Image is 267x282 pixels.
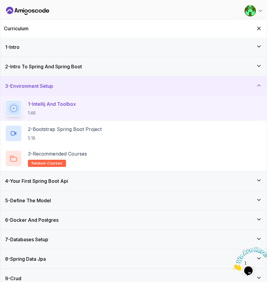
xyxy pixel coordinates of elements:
button: 1-Intro [0,37,267,57]
h3: 1 - Intro [5,43,19,51]
p: 1 - Intellij And Toolbox [28,100,76,108]
button: 2-Bootstrap Spring Boot Project5:18 [5,125,262,142]
h3: 6 - Docker And Postgres [5,216,58,224]
button: 1-Intellij And Toolbox1:46 [5,100,262,117]
img: user profile image [244,5,256,16]
h3: 3 - Environment Setup [5,82,53,90]
button: Hide Curriculum for mobile [255,24,263,33]
h3: 9 - Crud [5,275,21,282]
img: Chat attention grabber [2,2,40,26]
h3: 4 - Your First Spring Boot Api [5,177,68,185]
button: 6-Docker And Postgres [0,210,267,230]
button: 2-Intro To Spring And Spring Boot [0,57,267,76]
iframe: chat widget [230,245,267,273]
button: 3-Environment Setup [0,76,267,96]
button: 5-Define The Model [0,191,267,210]
p: 1:46 [28,110,76,116]
h3: 2 - Intro To Spring And Spring Boot [5,63,82,70]
a: Dashboard [6,6,49,16]
button: 4-Your First Spring Boot Api [0,171,267,191]
h3: 7 - Databases Setup [5,236,48,243]
h3: 8 - Spring Data Jpa [5,255,46,263]
button: user profile image [244,5,263,17]
span: 1 [2,2,5,7]
button: 8-Spring Data Jpa [0,249,267,269]
h2: Curriculum [4,25,28,32]
p: 3 - Recommended Courses [28,150,87,157]
button: 3-Recommended Coursesrelated-courses [5,150,262,167]
span: related-courses [31,161,62,166]
button: 7-Databases Setup [0,230,267,249]
p: 2 - Bootstrap Spring Boot Project [28,126,102,133]
h3: 5 - Define The Model [5,197,51,204]
p: 5:18 [28,135,102,141]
